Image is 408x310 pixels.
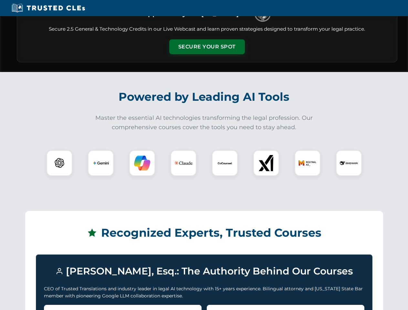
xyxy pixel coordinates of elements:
[171,150,196,176] div: Claude
[134,155,150,171] img: Copilot Logo
[25,26,389,33] p: Secure 2.5 General & Technology Credits in our Live Webcast and learn proven strategies designed ...
[91,113,317,132] p: Master the essential AI technologies transforming the legal profession. Our comprehensive courses...
[36,222,372,244] h2: Recognized Experts, Trusted Courses
[169,39,245,54] button: Secure Your Spot
[295,150,320,176] div: Mistral AI
[340,154,358,172] img: DeepSeek Logo
[217,155,233,171] img: CoCounsel Logo
[258,155,274,171] img: xAI Logo
[10,3,87,13] img: Trusted CLEs
[88,150,114,176] div: Gemini
[174,154,193,172] img: Claude Logo
[336,150,362,176] div: DeepSeek
[298,154,317,172] img: Mistral AI Logo
[50,154,69,172] img: ChatGPT Logo
[253,150,279,176] div: xAI
[212,150,238,176] div: CoCounsel
[44,285,364,300] p: CEO of Trusted Translations and industry leader in legal AI technology with 15+ years experience....
[47,150,72,176] div: ChatGPT
[44,263,364,280] h3: [PERSON_NAME], Esq.: The Authority Behind Our Courses
[25,86,383,108] h2: Powered by Leading AI Tools
[93,155,109,171] img: Gemini Logo
[129,150,155,176] div: Copilot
